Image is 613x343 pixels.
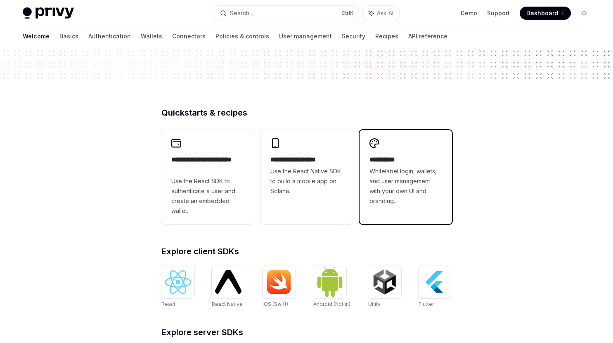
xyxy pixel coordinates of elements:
a: FlutterFlutter [419,265,452,308]
a: Dashboard [520,7,571,20]
img: Android (Kotlin) [317,266,343,297]
a: UnityUnity [368,265,401,308]
span: Use the React SDK to authenticate a user and create an embedded wallet. [171,176,244,216]
a: Connectors [172,26,206,46]
a: React NativeReact Native [212,265,245,308]
span: Dashboard [526,9,558,17]
span: Whitelabel login, wallets, and user management with your own UI and branding. [369,166,442,206]
span: Unity [368,301,381,307]
span: React [161,301,175,307]
a: iOS (Swift)iOS (Swift) [263,265,296,308]
a: Welcome [23,26,50,46]
a: **** **** **** ***Use the React Native SDK to build a mobile app on Solana. [260,130,353,224]
span: Ctrl K [341,10,354,17]
span: Explore client SDKs [161,247,239,255]
a: Security [342,26,365,46]
span: React Native [212,301,243,307]
span: Use the React Native SDK to build a mobile app on Solana. [270,166,343,196]
img: React [165,270,191,294]
a: Support [487,9,510,17]
a: Policies & controls [215,26,269,46]
a: Recipes [375,26,398,46]
a: **** *****Whitelabel login, wallets, and user management with your own UI and branding. [360,130,452,224]
img: light logo [23,7,74,19]
a: Wallets [141,26,162,46]
span: Ask AI [377,9,393,17]
span: Android (Kotlin) [313,301,350,307]
img: Unity [372,269,398,295]
a: Authentication [88,26,131,46]
a: Demo [461,9,477,17]
button: Toggle dark mode [577,7,591,20]
img: React Native [215,270,241,293]
a: Basics [59,26,78,46]
div: Search... [230,8,253,18]
button: Search...CtrlK [214,6,359,21]
a: API reference [408,26,447,46]
span: Explore server SDKs [161,328,243,336]
button: Ask AI [363,6,399,21]
img: Flutter [422,269,448,295]
img: iOS (Swift) [266,270,292,294]
span: Flutter [419,301,434,307]
a: User management [279,26,332,46]
a: Android (Kotlin)Android (Kotlin) [313,265,350,308]
span: iOS (Swift) [263,301,288,307]
a: ReactReact [161,265,194,308]
span: Quickstarts & recipes [161,109,247,117]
